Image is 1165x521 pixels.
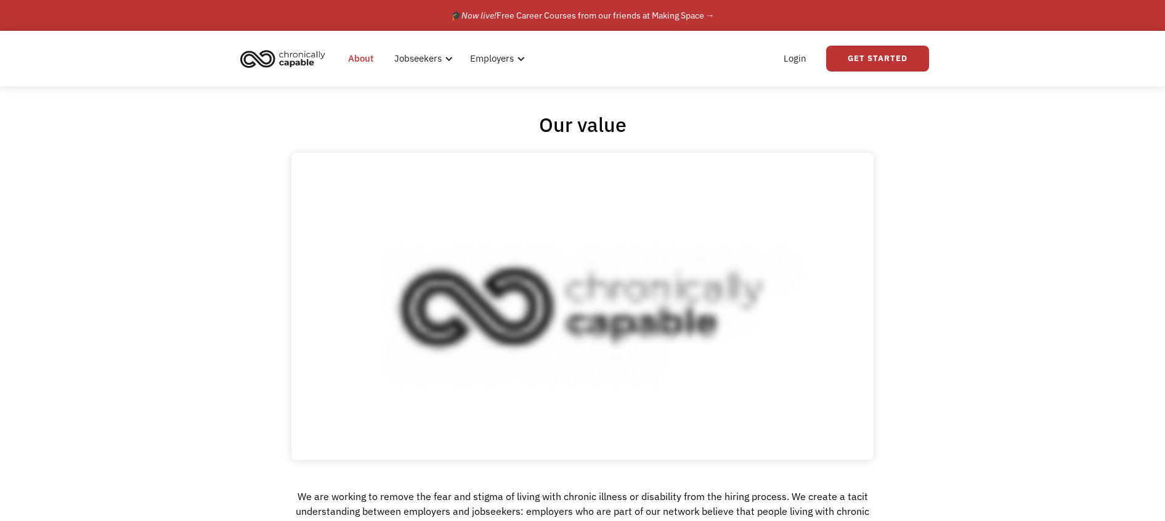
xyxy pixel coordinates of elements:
[776,39,814,78] a: Login
[826,46,929,72] a: Get Started
[341,39,381,78] a: About
[387,39,457,78] div: Jobseekers
[539,112,627,137] h1: Our value
[237,45,329,72] img: Chronically Capable logo
[470,51,514,66] div: Employers
[463,39,529,78] div: Employers
[461,10,497,21] em: Now live!
[394,51,442,66] div: Jobseekers
[237,45,335,72] a: home
[451,8,715,23] div: 🎓 Free Career Courses from our friends at Making Space →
